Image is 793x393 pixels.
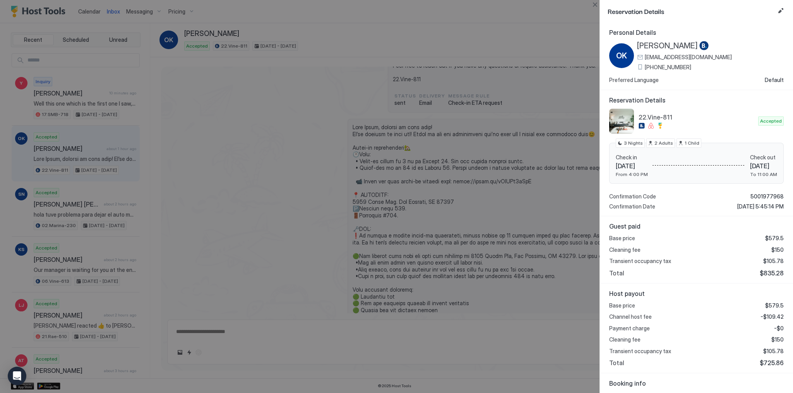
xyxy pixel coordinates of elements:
span: Confirmation Code [609,193,656,200]
span: Transient occupancy tax [609,258,671,265]
span: Total [609,269,624,277]
span: Cleaning fee [609,336,641,343]
span: $150 [771,246,784,253]
span: $150 [771,336,784,343]
span: $835.28 [760,269,784,277]
span: [EMAIL_ADDRESS][DOMAIN_NAME] [645,54,732,61]
span: 2 Adults [654,140,673,147]
span: Check in [616,154,648,161]
span: Reservation Details [608,6,774,16]
span: Guest paid [609,222,784,230]
span: 1 Child [685,140,699,147]
span: Transient occupancy tax [609,348,671,355]
span: $105.78 [763,348,784,355]
span: $579.5 [765,302,784,309]
span: 3 Nights [624,140,643,147]
span: Payment charge [609,325,650,332]
span: Check out [750,154,777,161]
span: Cleaning fee [609,246,641,253]
span: Host payout [609,290,784,297]
div: listing image [609,109,634,133]
span: $579.5 [765,235,784,242]
span: -$109.42 [760,313,784,320]
span: [PERSON_NAME] [637,41,698,51]
span: Accepted [760,118,782,125]
span: Base price [609,302,635,309]
span: -$0 [774,325,784,332]
span: Preferred Language [609,77,659,84]
span: From 4:00 PM [616,171,648,177]
span: 22.Vine-811 [639,113,755,121]
span: Channel host fee [609,313,652,320]
span: Booking info [609,379,784,387]
span: Total [609,359,624,367]
span: [DATE] 5:45:14 PM [737,203,784,210]
span: Base price [609,235,635,242]
span: $725.86 [760,359,784,367]
span: 5001977968 [750,193,784,200]
span: $105.78 [763,258,784,265]
span: Reservation Details [609,96,784,104]
button: Edit reservation [776,6,785,15]
span: OK [616,50,627,62]
span: Confirmation Date [609,203,655,210]
span: [DATE] [616,162,648,170]
span: [PHONE_NUMBER] [645,64,691,71]
div: Open Intercom Messenger [8,367,26,385]
span: Default [765,77,784,84]
span: To 11:00 AM [750,171,777,177]
span: Personal Details [609,29,784,36]
span: [DATE] [750,162,777,170]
